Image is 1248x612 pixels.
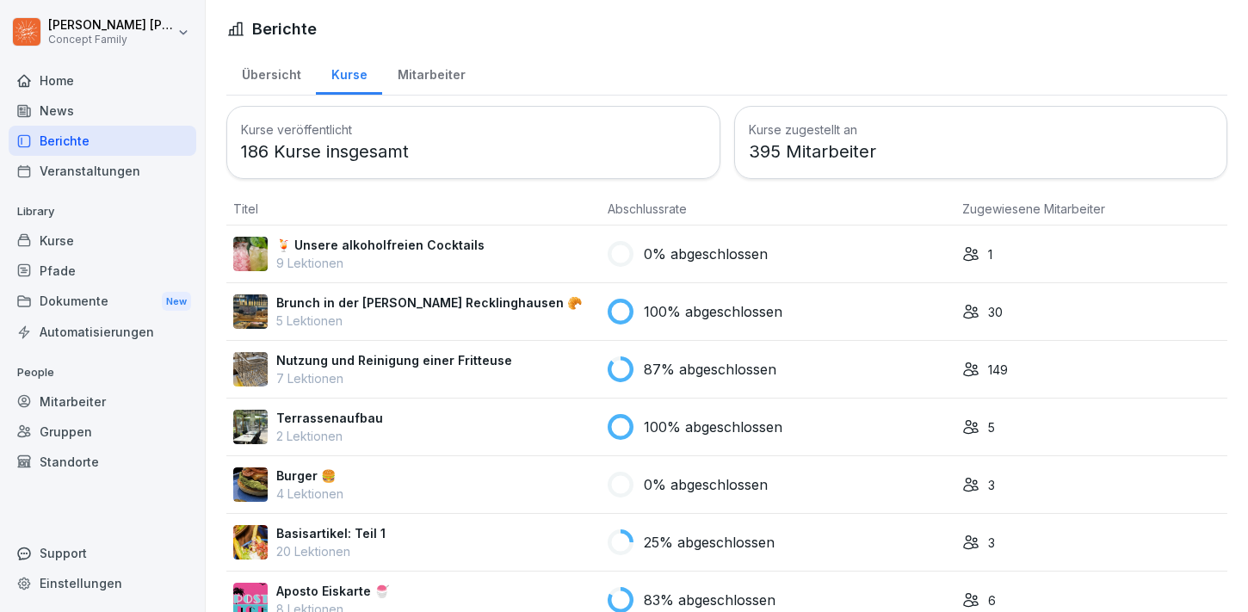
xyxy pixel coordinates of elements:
p: Terrassenaufbau [276,409,383,427]
p: 6 [988,591,996,609]
a: Kurse [316,51,382,95]
p: 100% abgeschlossen [644,301,782,322]
p: 5 Lektionen [276,312,582,330]
img: y7e1e2ag14umo6x0siu9nyck.png [233,294,268,329]
p: 4 Lektionen [276,485,343,503]
p: 100% abgeschlossen [644,417,782,437]
div: New [162,292,191,312]
a: Gruppen [9,417,196,447]
a: Übersicht [226,51,316,95]
p: Library [9,198,196,226]
p: Aposto Eiskarte 🍧 [276,582,389,600]
p: 20 Lektionen [276,542,386,560]
img: b2msvuojt3s6egexuweix326.png [233,352,268,386]
img: red19g810ydl5jr0eifk1s3y.png [233,467,268,502]
a: Automatisierungen [9,317,196,347]
th: Abschlussrate [601,193,955,226]
p: 9 Lektionen [276,254,485,272]
a: DokumenteNew [9,286,196,318]
p: 7 Lektionen [276,369,512,387]
p: Burger 🍔 [276,467,343,485]
a: Berichte [9,126,196,156]
p: 30 [988,303,1003,321]
p: Nutzung und Reinigung einer Fritteuse [276,351,512,369]
a: Veranstaltungen [9,156,196,186]
p: 1 [988,245,992,263]
a: Home [9,65,196,96]
p: Basisartikel: Teil 1 [276,524,386,542]
p: 25% abgeschlossen [644,532,775,553]
p: Brunch in der [PERSON_NAME] Recklinghausen 🥐 [276,294,582,312]
p: 395 Mitarbeiter [749,139,1214,164]
a: Einstellungen [9,568,196,598]
img: rgcfxbbznutd525hy05jmr69.png [233,237,268,271]
a: Standorte [9,447,196,477]
p: 0% abgeschlossen [644,474,768,495]
p: 186 Kurse insgesamt [241,139,706,164]
img: vl10squk9nhs2w7y6yyq5aqw.png [233,525,268,559]
p: 149 [988,361,1008,379]
p: 87% abgeschlossen [644,359,776,380]
p: [PERSON_NAME] [PERSON_NAME] [48,18,174,33]
a: Mitarbeiter [382,51,480,95]
div: Dokumente [9,286,196,318]
p: People [9,359,196,386]
p: 83% abgeschlossen [644,590,775,610]
p: 🍹 Unsere alkoholfreien Cocktails [276,236,485,254]
h3: Kurse zugestellt an [749,121,1214,139]
span: Zugewiesene Mitarbeiter [962,201,1105,216]
img: k7kwt8bjcba8ab3e6p6yu0h2.png [233,410,268,444]
p: 0% abgeschlossen [644,244,768,264]
div: Support [9,538,196,568]
p: 2 Lektionen [276,427,383,445]
p: Concept Family [48,34,174,46]
p: 3 [988,476,995,494]
a: News [9,96,196,126]
h3: Kurse veröffentlicht [241,121,706,139]
a: Mitarbeiter [9,386,196,417]
a: Pfade [9,256,196,286]
a: Kurse [9,226,196,256]
h1: Berichte [252,17,317,40]
span: Titel [233,201,258,216]
p: 5 [988,418,995,436]
p: 3 [988,534,995,552]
